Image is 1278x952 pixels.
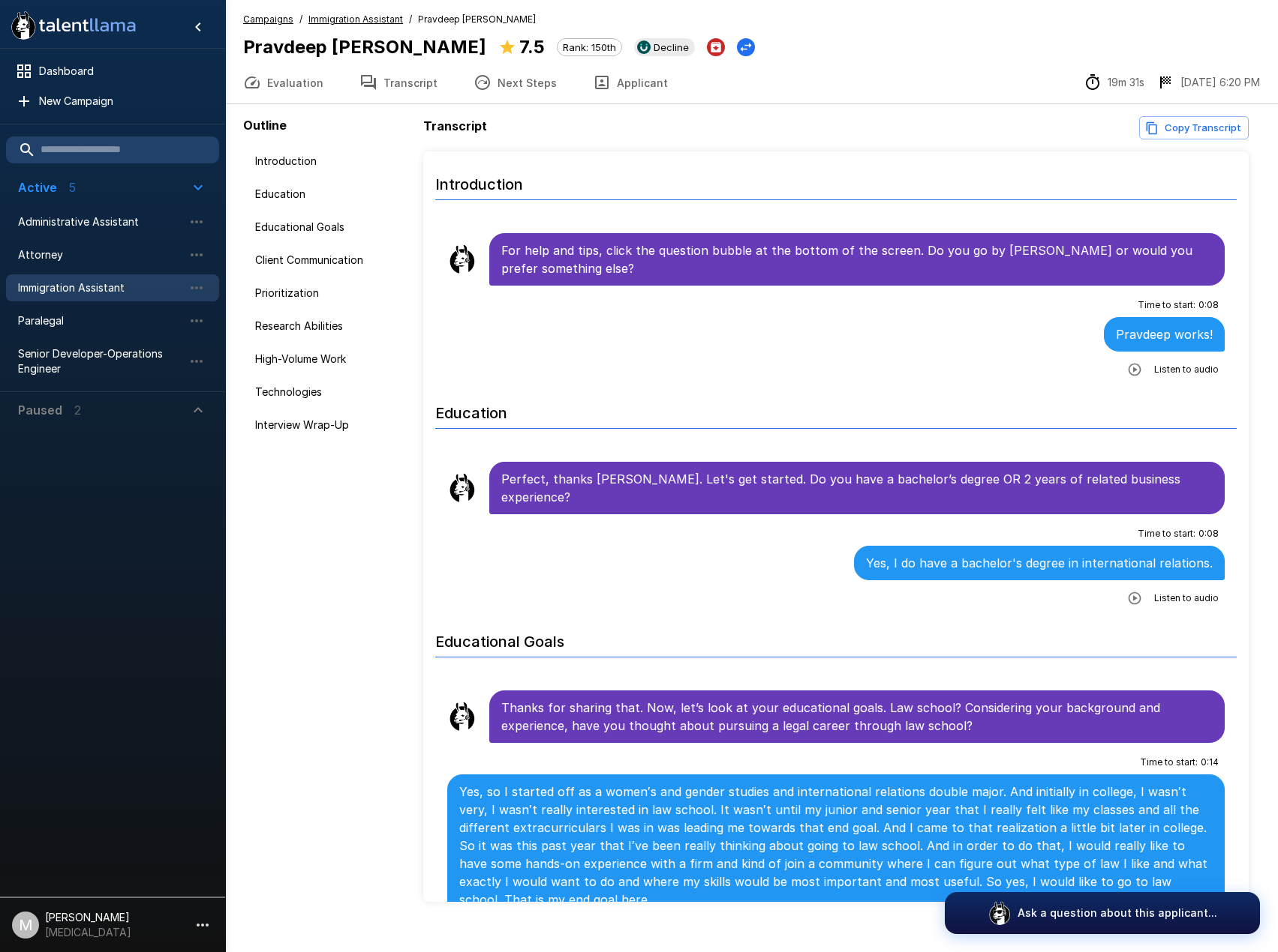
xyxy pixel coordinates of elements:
u: Campaigns [243,13,293,25]
button: Archive Applicant [707,38,725,56]
span: High-Volume Work [255,352,405,367]
button: Ask a question about this applicant... [945,892,1260,934]
div: Interview Wrap-Up [243,412,417,439]
span: Listen to audio [1154,362,1219,377]
span: Listen to audio [1154,591,1219,606]
span: Prioritization [255,286,405,301]
button: Change Stage [737,38,755,56]
p: Yes, so I started off as a women′s and gender studies and international relations double major. A... [459,783,1213,909]
button: Copy transcript [1139,116,1249,139]
button: Evaluation [225,61,341,103]
span: Technologies [255,385,405,400]
span: Education [255,187,405,202]
h6: Education [435,389,1237,429]
div: The date and time when the interview was completed [1156,73,1260,91]
p: 19m 31s [1108,75,1144,90]
span: Research Abilities [255,319,405,334]
div: High-Volume Work [243,346,417,373]
span: Time to start : [1138,298,1195,313]
div: The time between starting and completing the interview [1084,73,1144,91]
p: Yes, I do have a bachelor's degree in international relations. [866,554,1213,572]
img: ukg_logo.jpeg [637,40,651,54]
div: Introduction [243,148,417,175]
b: Transcript [423,118,487,133]
b: 7.5 [519,36,545,58]
span: Rank: 150th [558,41,621,53]
p: Pravdeep works! [1116,325,1213,343]
h6: Introduction [435,160,1237,200]
div: Prioritization [243,280,417,307]
span: 0 : 08 [1198,298,1219,313]
h6: Educational Goals [435,618,1237,657]
img: llama_clean.png [447,473,477,503]
div: Technologies [243,379,417,406]
img: llama_clean.png [447,244,477,274]
div: Educational Goals [243,214,417,241]
span: / [409,12,412,27]
span: Decline [648,41,695,53]
span: Interview Wrap-Up [255,418,405,433]
p: For help and tips, click the question bubble at the bottom of the screen. Do you go by [PERSON_NA... [501,241,1213,277]
span: / [299,12,302,27]
button: Transcript [341,61,456,103]
p: [DATE] 6:20 PM [1180,75,1260,90]
b: Pravdeep [PERSON_NAME] [243,36,486,58]
p: Ask a question about this applicant... [1018,906,1217,921]
span: 0 : 08 [1198,526,1219,541]
img: llama_clean.png [447,702,477,732]
b: Outline [243,118,287,133]
button: Next Steps [456,61,575,103]
div: Education [243,181,417,208]
u: Immigration Assistant [308,13,403,25]
span: Time to start : [1138,526,1195,541]
button: Applicant [575,61,686,103]
div: View profile in UKG [634,38,695,56]
p: Perfect, thanks [PERSON_NAME]. Let's get started. Do you have a bachelor’s degree OR 2 years of r... [501,470,1213,506]
span: 0 : 14 [1201,755,1219,770]
p: Thanks for sharing that. Now, let’s look at your educational goals. Law school? Considering your ... [501,699,1213,735]
div: Client Communication [243,247,417,274]
span: Pravdeep [PERSON_NAME] [418,12,536,27]
span: Educational Goals [255,220,405,235]
img: logo_glasses@2x.png [988,901,1012,925]
span: Time to start : [1140,755,1198,770]
div: Research Abilities [243,313,417,340]
span: Client Communication [255,253,405,268]
span: Introduction [255,154,405,169]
